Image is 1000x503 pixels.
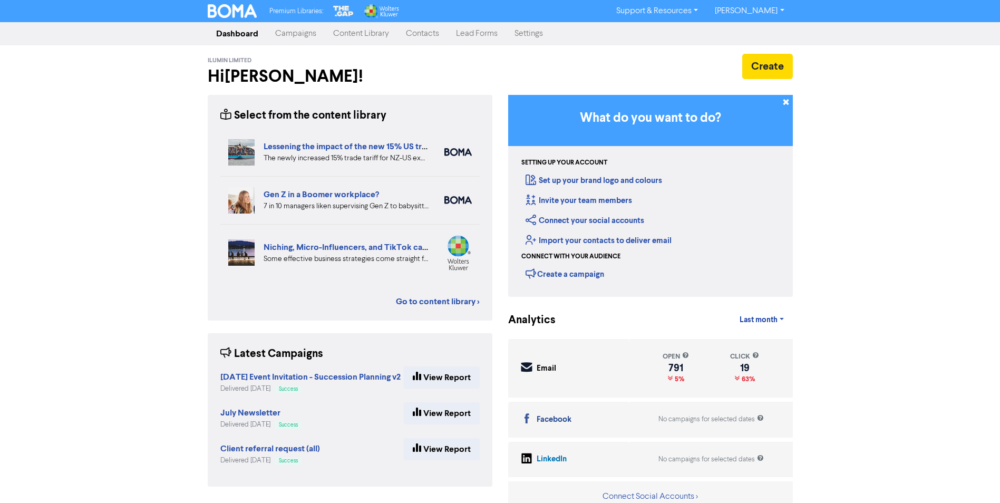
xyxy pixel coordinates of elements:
[663,364,689,372] div: 791
[220,445,320,453] a: Client referral request (all)
[208,23,267,44] a: Dashboard
[608,3,706,20] a: Support & Resources
[404,402,480,424] a: View Report
[673,375,684,383] span: 5%
[444,235,472,270] img: wolters_kluwer
[363,4,399,18] img: Wolters Kluwer
[444,196,472,204] img: boma
[279,386,298,392] span: Success
[537,363,556,375] div: Email
[220,409,280,418] a: July Newsletter
[208,4,257,18] img: BOMA Logo
[279,422,298,428] span: Success
[508,312,542,328] div: Analytics
[658,454,764,465] div: No campaigns for selected dates
[220,346,323,362] div: Latest Campaigns
[220,108,386,124] div: Select from the content library
[448,23,506,44] a: Lead Forms
[264,201,429,212] div: 7 in 10 managers liken supervising Gen Z to babysitting or parenting. But is your people manageme...
[526,266,604,282] div: Create a campaign
[658,414,764,424] div: No campaigns for selected dates
[208,57,251,64] span: ilumin Limited
[325,23,397,44] a: Content Library
[506,23,551,44] a: Settings
[220,384,401,394] div: Delivered [DATE]
[730,364,759,372] div: 19
[521,158,607,168] div: Setting up your account
[269,8,323,15] span: Premium Libraries:
[742,54,793,79] button: Create
[521,252,620,262] div: Connect with your audience
[537,414,571,426] div: Facebook
[524,111,777,126] h3: What do you want to do?
[264,189,379,200] a: Gen Z in a Boomer workplace?
[267,23,325,44] a: Campaigns
[264,141,457,152] a: Lessening the impact of the new 15% US trade tariff
[526,196,632,206] a: Invite your team members
[220,373,401,382] a: [DATE] Event Invitation - Succession Planning v2
[220,456,320,466] div: Delivered [DATE]
[663,352,689,362] div: open
[332,4,355,18] img: The Gap
[508,95,793,297] div: Getting Started in BOMA
[537,453,567,466] div: LinkedIn
[264,242,501,253] a: Niching, Micro-Influencers, and TikTok can grow your business
[730,352,759,362] div: click
[264,153,429,164] div: The newly increased 15% trade tariff for NZ-US exports could well have a major impact on your mar...
[706,3,792,20] a: [PERSON_NAME]
[947,452,1000,503] iframe: Chat Widget
[740,375,755,383] span: 63%
[740,315,778,325] span: Last month
[526,216,644,226] a: Connect your social accounts
[220,372,401,382] strong: [DATE] Event Invitation - Succession Planning v2
[404,366,480,389] a: View Report
[220,443,320,454] strong: Client referral request (all)
[264,254,429,265] div: Some effective business strategies come straight from Gen Z playbooks. Three trends to help you c...
[404,438,480,460] a: View Report
[220,420,302,430] div: Delivered [DATE]
[397,23,448,44] a: Contacts
[208,66,492,86] h2: Hi [PERSON_NAME] !
[279,458,298,463] span: Success
[731,309,792,331] a: Last month
[396,295,480,308] a: Go to content library >
[526,176,662,186] a: Set up your brand logo and colours
[444,148,472,156] img: boma
[220,408,280,418] strong: July Newsletter
[526,236,672,246] a: Import your contacts to deliver email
